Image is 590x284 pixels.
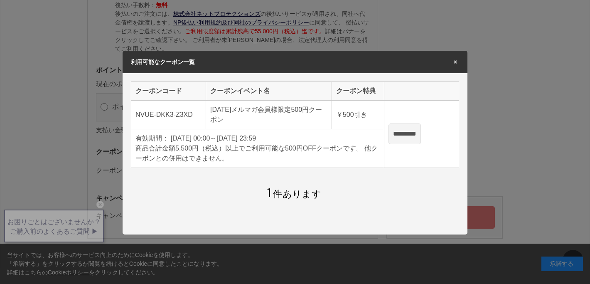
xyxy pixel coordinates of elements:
[452,59,459,65] span: ×
[267,185,271,200] span: 1
[332,81,384,100] th: クーポン特典
[131,81,206,100] th: クーポンコード
[332,100,384,129] td: 引き
[267,189,321,199] span: 件あります
[206,81,332,100] th: クーポンイベント名
[131,59,195,65] span: 利用可能なクーポン一覧
[135,143,380,163] div: 商品合計金額5,500円（税込）以上でご利用可能な500円OFFクーポンです。 他クーポンとの併用はできません。
[206,100,332,129] td: [DATE]メルマガ会員様限定500円クーポン
[131,100,206,129] td: NVUE-DKK3-Z3XD
[336,111,354,118] span: ￥500
[135,135,169,142] span: 有効期間：
[170,135,256,142] span: [DATE] 00:00～[DATE] 23:59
